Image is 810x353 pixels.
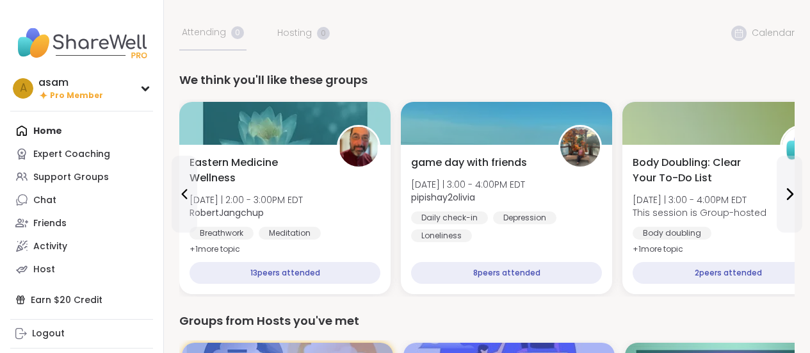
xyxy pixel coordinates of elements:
[179,312,795,330] div: Groups from Hosts you've met
[33,217,67,230] div: Friends
[560,127,600,167] img: pipishay2olivia
[33,194,56,207] div: Chat
[10,211,153,234] a: Friends
[493,211,556,224] div: Depression
[20,80,27,97] span: a
[411,211,488,224] div: Daily check-in
[179,71,795,89] div: We think you'll like these groups
[411,155,527,170] span: game day with friends
[190,262,380,284] div: 13 peers attended
[10,288,153,311] div: Earn $20 Credit
[10,188,153,211] a: Chat
[10,21,153,65] img: ShareWell Nav Logo
[339,127,378,167] img: RobertJangchup
[633,206,766,219] span: This session is Group-hosted
[411,229,472,242] div: Loneliness
[190,193,303,206] span: [DATE] | 2:00 - 3:00PM EDT
[10,142,153,165] a: Expert Coaching
[411,262,602,284] div: 8 peers attended
[10,165,153,188] a: Support Groups
[10,258,153,281] a: Host
[10,322,153,345] a: Logout
[38,76,103,90] div: asam
[259,227,321,240] div: Meditation
[33,240,67,253] div: Activity
[33,148,110,161] div: Expert Coaching
[32,327,65,340] div: Logout
[50,90,103,101] span: Pro Member
[633,193,766,206] span: [DATE] | 3:00 - 4:00PM EDT
[10,234,153,258] a: Activity
[190,206,264,219] b: RobertJangchup
[190,227,254,240] div: Breathwork
[411,178,525,191] span: [DATE] | 3:00 - 4:00PM EDT
[411,191,475,204] b: pipishay2olivia
[33,171,109,184] div: Support Groups
[633,227,711,240] div: Body doubling
[190,155,323,186] span: Eastern Medicine Wellness
[33,263,55,276] div: Host
[633,155,766,186] span: Body Doubling: Clear Your To-Do List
